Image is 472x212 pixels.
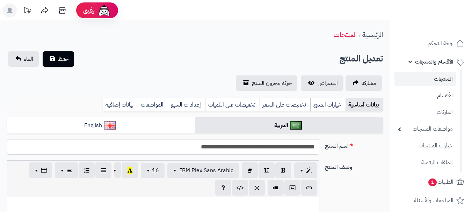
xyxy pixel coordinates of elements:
span: الأقسام والمنتجات [415,57,453,67]
button: حفظ [43,51,74,67]
button: 16 [141,163,165,178]
a: الأقسام [394,88,456,103]
span: حفظ [58,55,68,63]
img: ai-face.png [97,3,111,17]
a: بيانات إضافية [103,98,138,112]
a: الرئيسية [362,29,383,40]
a: مواصفات المنتجات [394,122,456,137]
a: الماركات [394,105,456,120]
h2: تعديل المنتج [340,52,383,66]
a: العربية [195,117,383,134]
a: الغاء [8,51,39,67]
span: استعراض [318,79,338,87]
a: المواصفات [138,98,168,112]
span: المراجعات والأسئلة [414,196,453,205]
a: الملفات الرقمية [394,155,456,170]
label: اسم المنتج [322,139,386,150]
span: الطلبات [428,177,453,187]
span: الغاء [24,55,33,63]
span: مشاركه [362,79,376,87]
span: 16 [152,166,159,175]
a: لوحة التحكم [394,35,468,52]
a: English [7,117,195,134]
a: خيارات المنتج [310,98,346,112]
a: تخفيضات على السعر [260,98,310,112]
a: المراجعات والأسئلة [394,192,468,209]
a: مشاركه [346,75,382,91]
a: حركة مخزون المنتج [236,75,297,91]
span: حركة مخزون المنتج [252,79,292,87]
span: لوحة التحكم [428,38,453,48]
img: العربية [290,121,302,130]
a: الطلبات1 [394,174,468,190]
a: المنتجات [394,72,456,86]
a: المنتجات [334,29,357,40]
span: IBM Plex Sans Arabic [180,166,233,175]
label: وصف المنتج [322,160,386,171]
img: English [104,121,116,130]
img: logo-2.png [424,20,465,34]
a: استعراض [301,75,343,91]
span: 1 [428,178,437,186]
a: إعدادات السيو [168,98,205,112]
span: رفيق [83,6,94,15]
a: تخفيضات على الكميات [205,98,260,112]
a: بيانات أساسية [346,98,383,112]
button: IBM Plex Sans Arabic [167,163,239,178]
a: خيارات المنتجات [394,138,456,153]
a: تحديثات المنصة [19,3,36,19]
